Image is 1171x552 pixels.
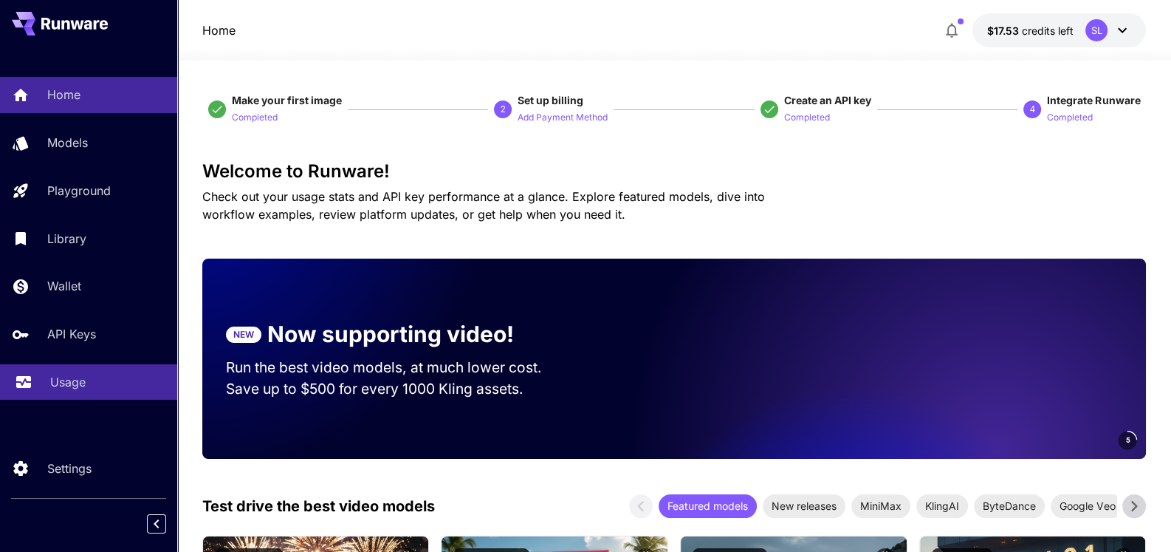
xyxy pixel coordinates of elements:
p: 4 [1030,103,1035,116]
div: SL [1085,19,1108,41]
p: Save up to $500 for every 1000 Kling assets. [226,378,570,400]
span: Featured models [659,498,757,514]
p: Now supporting video! [267,318,514,351]
div: ByteDance [974,494,1045,518]
p: Completed [232,111,278,125]
h3: Welcome to Runware! [202,161,1147,182]
p: 2 [501,103,506,116]
span: $17.53 [987,24,1022,37]
p: Completed [1047,111,1093,125]
div: $17.5325 [987,23,1074,38]
div: New releases [763,494,845,518]
button: Completed [784,108,830,126]
button: Add Payment Method [518,108,608,126]
p: NEW [233,328,254,341]
p: Library [47,230,86,248]
div: Collapse sidebar [158,511,177,537]
p: API Keys [47,325,96,343]
span: credits left [1022,24,1074,37]
button: $17.5325SL [972,13,1146,47]
button: Completed [232,108,278,126]
span: New releases [763,498,845,514]
span: KlingAI [916,498,968,514]
span: ByteDance [974,498,1045,514]
div: MiniMax [851,494,910,518]
p: Usage [50,373,86,391]
div: Featured models [659,494,757,518]
nav: breadcrumb [202,21,236,39]
span: Create an API key [784,94,871,106]
p: Completed [784,111,830,125]
p: Playground [47,182,111,200]
span: Google Veo [1051,498,1124,514]
p: Settings [47,460,92,477]
p: Wallet [47,277,81,295]
div: Google Veo [1051,494,1124,518]
p: Run the best video models, at much lower cost. [226,357,570,378]
p: Test drive the best video models [202,495,435,517]
span: Check out your usage stats and API key performance at a glance. Explore featured models, dive int... [202,189,765,222]
p: Home [47,86,80,103]
span: Integrate Runware [1047,94,1140,106]
p: Add Payment Method [518,111,608,125]
span: MiniMax [851,498,910,514]
span: Make your first image [232,94,342,106]
button: Completed [1047,108,1093,126]
button: Collapse sidebar [147,514,166,534]
a: Home [202,21,236,39]
p: Models [47,134,88,151]
span: Set up billing [518,94,583,106]
span: 5 [1125,435,1130,446]
div: KlingAI [916,494,968,518]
